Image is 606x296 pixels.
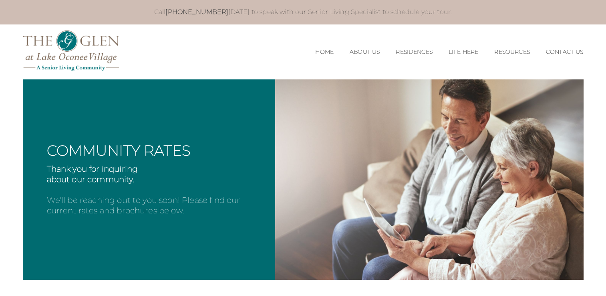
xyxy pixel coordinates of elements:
a: Home [315,49,334,55]
h2: Community Rates [47,143,267,158]
p: We'll be reaching out to you soon! Please find our current rates and brochures below. [47,164,267,216]
a: Resources [494,49,529,55]
strong: Thank you for inquiring about our community. [47,164,138,184]
img: The Glen Lake Oconee Home [23,30,119,71]
a: Life Here [449,49,478,55]
p: Call [DATE] to speak with our Senior Living Specialist to schedule your tour. [38,8,568,16]
a: Contact Us [546,49,584,55]
a: Residences [396,49,433,55]
a: About Us [350,49,380,55]
a: [PHONE_NUMBER] [165,8,228,16]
